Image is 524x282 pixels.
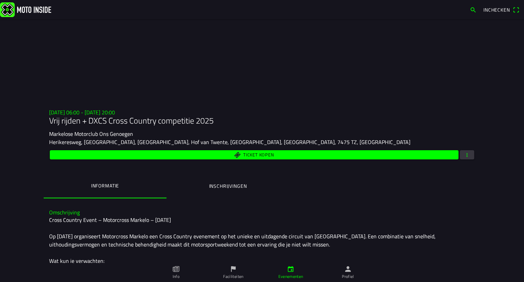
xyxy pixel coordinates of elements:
span: Inchecken [483,6,510,13]
a: Incheckenqr scanner [480,4,523,15]
h3: Omschrijving [49,209,475,216]
ion-label: Inschrijvingen [209,182,247,190]
ion-icon: calendar [287,265,294,273]
ion-icon: paper [172,265,180,273]
ion-label: Faciliteiten [223,273,243,280]
h1: Vrij rijden + DXCS Cross Country competitie 2025 [49,116,475,126]
ion-icon: flag [230,265,237,273]
h3: [DATE] 06:00 - [DATE] 20:00 [49,109,475,116]
ion-label: Info [173,273,179,280]
ion-label: Informatie [91,182,119,189]
ion-text: Markelose Motorclub Ons Genoegen [49,130,133,138]
ion-label: Profiel [342,273,354,280]
ion-icon: person [344,265,352,273]
a: search [466,4,480,15]
ion-label: Evenementen [278,273,303,280]
ion-text: Herikeresweg, [GEOGRAPHIC_DATA], [GEOGRAPHIC_DATA], Hof van Twente, [GEOGRAPHIC_DATA], [GEOGRAPHI... [49,138,410,146]
span: Ticket kopen [243,153,274,157]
